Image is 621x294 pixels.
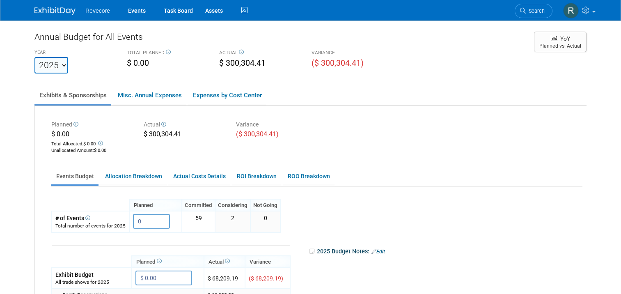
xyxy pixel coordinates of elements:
[188,87,266,104] a: Expenses by Cost Center
[144,130,224,140] div: $ 300,304.41
[215,211,250,232] td: 2
[283,168,335,184] a: ROO Breakdown
[534,32,587,52] button: YoY Planned vs. Actual
[219,58,266,68] span: $ 300,304.41
[127,58,149,68] span: $ 0.00
[182,199,215,211] th: Committed
[55,214,126,222] div: # of Events
[309,245,582,258] div: 2025 Budget Notes:
[34,31,526,47] div: Annual Budget for All Events
[168,168,230,184] a: Actual Costs Details
[34,7,76,15] img: ExhibitDay
[34,87,111,104] a: Exhibits & Sponsorships
[250,199,280,211] th: Not Going
[219,49,299,57] div: ACTUAL
[236,130,279,138] span: ($ 300,304.41)
[563,3,579,18] img: Rachael Sires
[132,256,204,268] th: Planned
[129,199,182,211] th: Planned
[51,130,69,138] span: $ 0.00
[94,148,106,153] span: $ 0.00
[51,148,93,153] span: Unallocated Amount
[312,49,392,57] div: VARIANCE
[232,168,281,184] a: ROI Breakdown
[144,120,224,130] div: Actual
[51,139,131,147] div: Total Allocated:
[113,87,186,104] a: Misc. Annual Expenses
[55,223,126,230] div: Total number of events for 2025
[250,211,280,232] td: 0
[182,211,215,232] td: 59
[204,256,245,268] th: Actual
[245,256,290,268] th: Variance
[85,7,110,14] span: Revecore
[312,58,364,68] span: ($ 300,304.41)
[560,35,570,42] span: YoY
[204,268,245,289] td: $ 68,209.19
[34,49,115,57] div: YEAR
[515,4,552,18] a: Search
[127,49,207,57] div: TOTAL PLANNED
[51,168,99,184] a: Events Budget
[215,199,250,211] th: Considering
[83,141,96,147] span: $ 0.00
[55,271,128,279] div: Exhibit Budget
[526,8,545,14] span: Search
[236,120,316,130] div: Variance
[55,279,128,286] div: All trade shows for 2025
[100,168,167,184] a: Allocation Breakdown
[371,249,385,255] a: Edit
[51,120,131,130] div: Planned
[51,147,131,154] div: :
[249,275,283,282] span: ($ 68,209.19)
